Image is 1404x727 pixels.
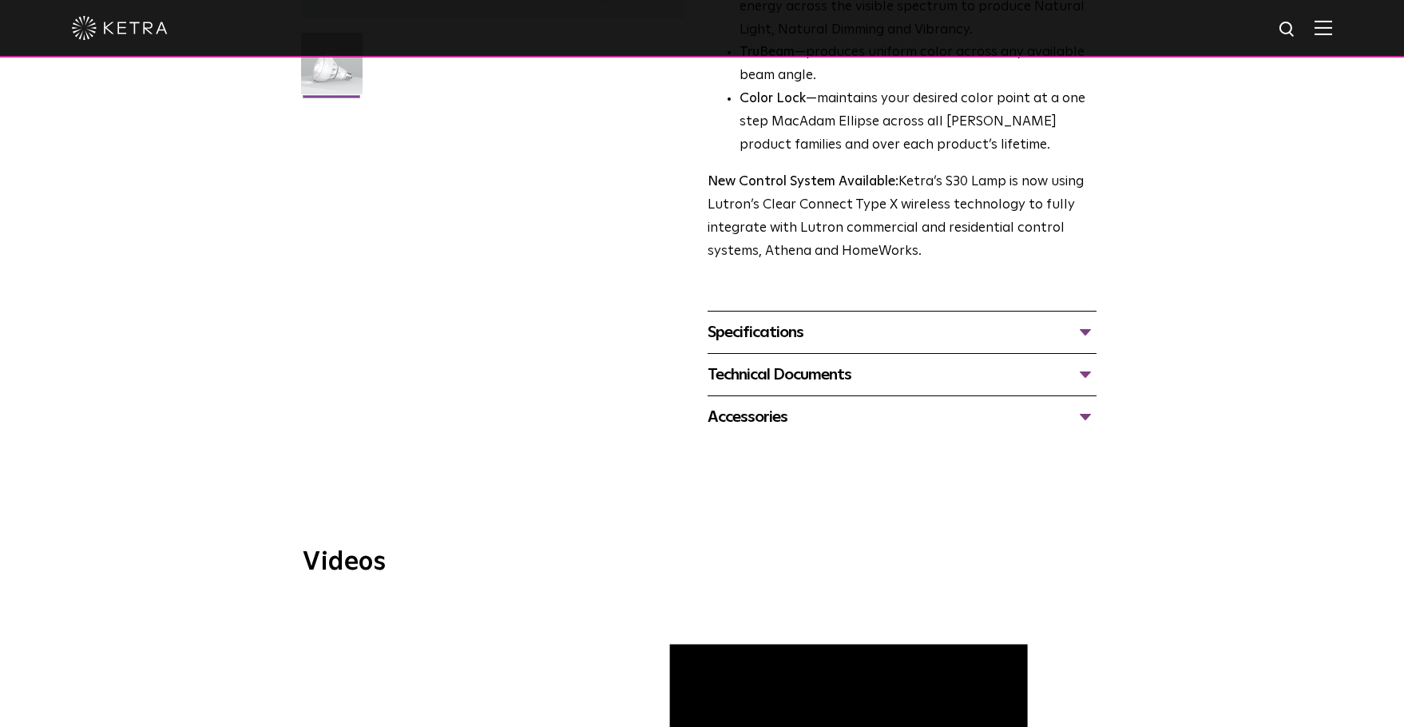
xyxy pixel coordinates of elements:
div: Technical Documents [708,362,1097,387]
p: Ketra’s S30 Lamp is now using Lutron’s Clear Connect Type X wireless technology to fully integrat... [708,171,1097,264]
img: search icon [1278,20,1298,40]
li: —produces uniform color across any available beam angle. [740,42,1097,88]
strong: New Control System Available: [708,175,898,189]
strong: Color Lock [740,92,806,105]
img: Hamburger%20Nav.svg [1315,20,1332,35]
div: Specifications [708,320,1097,345]
li: —maintains your desired color point at a one step MacAdam Ellipse across all [PERSON_NAME] produc... [740,88,1097,157]
img: ketra-logo-2019-white [72,16,168,40]
div: Accessories [708,404,1097,430]
h3: Videos [303,550,1101,575]
img: S30-Lamp-Edison-2021-Web-Square [301,33,363,106]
